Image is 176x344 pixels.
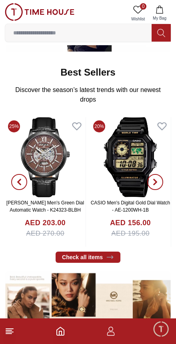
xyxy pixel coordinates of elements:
[128,16,148,22] span: Wishlist
[26,228,64,239] span: AED 270.00
[56,326,65,336] a: Home
[6,200,84,213] a: [PERSON_NAME] Men's Green Dial Automatic Watch - K24323-BLBH
[25,218,66,228] h4: AED 203.00
[60,66,115,79] h2: Best Sellers
[110,218,151,228] h4: AED 156.00
[128,3,148,24] a: 0Wishlist
[140,3,146,10] span: 0
[93,120,105,132] span: 20%
[111,228,150,239] span: AED 195.00
[150,15,170,21] span: My Bag
[5,117,86,197] img: Kenneth Scott Men's Green Dial Automatic Watch - K24323-BLBH
[90,117,171,197] img: CASIO Men's Digital Gold Dial Watch - AE-1200WH-1B
[152,320,170,338] div: Chat Widget
[56,252,120,263] a: Check all items
[91,200,170,213] a: CASIO Men's Digital Gold Dial Watch - AE-1200WH-1B
[11,85,165,104] p: Discover the season’s latest trends with our newest drops
[5,271,171,333] img: ...
[5,3,74,21] img: ...
[148,3,171,24] button: My Bag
